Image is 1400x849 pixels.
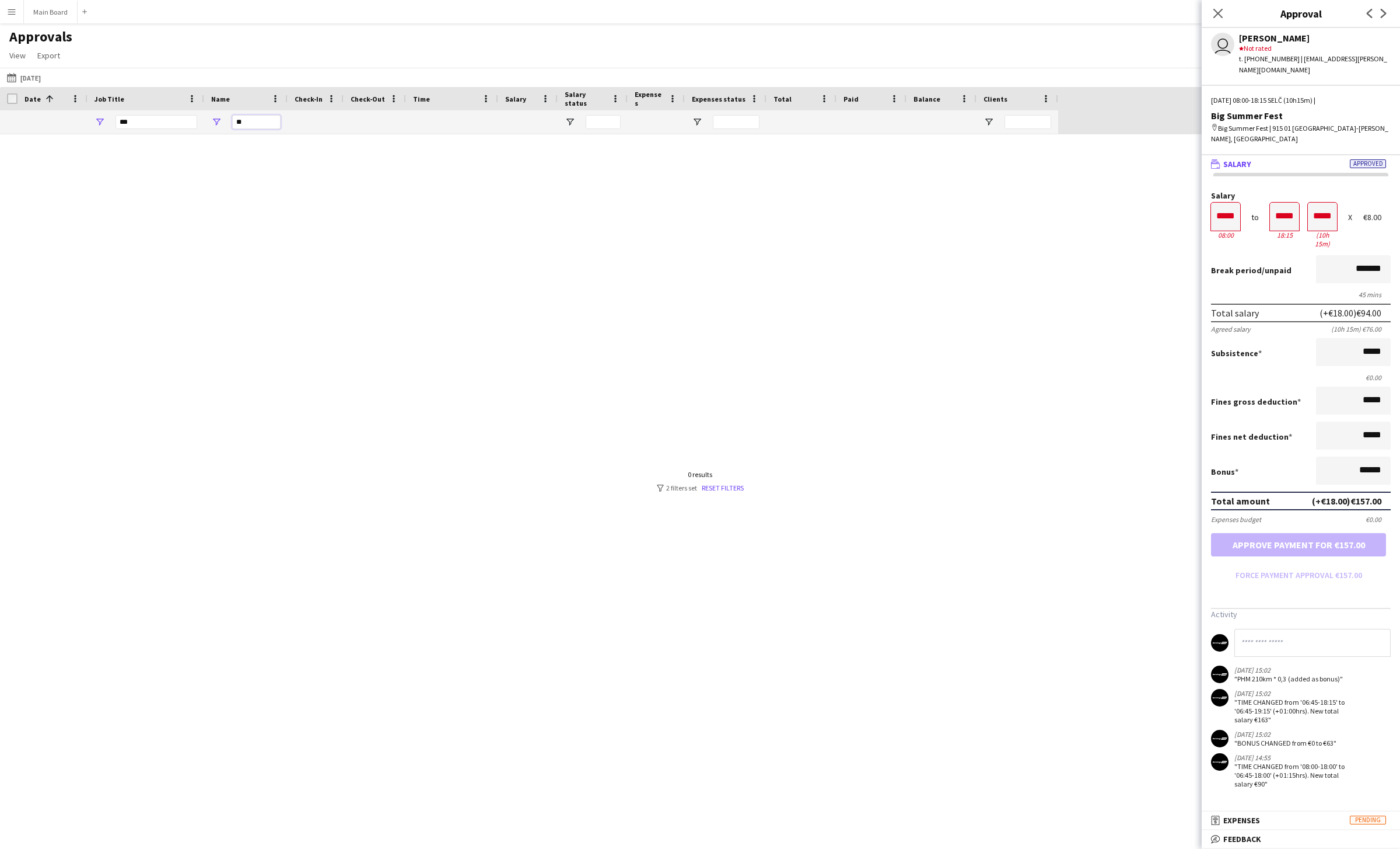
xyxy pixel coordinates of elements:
app-user-avatar: Crew Manager [1211,753,1228,771]
span: Date [24,95,41,103]
span: Break period [1211,265,1262,276]
span: Approved [1350,159,1386,168]
label: /unpaid [1211,265,1291,276]
span: Salary [505,95,526,103]
div: "TIME CHANGED from '08:00-18:00' to '06:45-18:00' (+01:15hrs). New total salary €90" [1234,762,1354,788]
input: Column with Header Selection [7,93,17,104]
app-user-avatar: Crew Manager [1211,666,1228,683]
button: Open Filter Menu [984,117,994,127]
button: Main Board [24,1,78,23]
button: Open Filter Menu [94,117,105,127]
a: Export [33,48,65,63]
input: Job Title Filter Input [116,115,197,129]
div: [DATE] 15:02 [1234,730,1336,739]
span: Salary status [565,90,607,107]
mat-expansion-panel-header: SalaryApproved [1202,155,1400,173]
button: Open Filter Menu [211,117,222,127]
a: View [5,48,30,63]
label: Bonus [1211,467,1238,477]
input: Expenses status Filter Input [713,115,759,129]
div: [DATE] 15:02 [1234,666,1343,674]
div: "BONUS CHANGED from €0 to €63" [1234,739,1336,747]
mat-expansion-panel-header: ExpensesPending [1202,812,1400,829]
label: Fines gross deduction [1211,396,1301,407]
div: (10h 15m) €76.00 [1331,325,1391,333]
label: Salary [1211,192,1391,200]
span: Name [211,95,230,103]
div: Big Summer Fest [1211,110,1391,121]
div: t. [PHONE_NUMBER] | [EMAIL_ADDRESS][PERSON_NAME][DOMAIN_NAME] [1239,54,1391,75]
span: Feedback [1223,834,1261,844]
div: Total salary [1211,307,1259,319]
label: Fines net deduction [1211,432,1292,442]
div: Agreed salary [1211,325,1251,333]
div: €0.00 [1211,373,1391,382]
span: Total [773,95,792,103]
div: 10h 15m [1308,231,1337,248]
div: X [1348,213,1352,222]
div: Big Summer Fest | 915 01 [GEOGRAPHIC_DATA]-[PERSON_NAME], [GEOGRAPHIC_DATA] [1211,123,1391,144]
div: 08:00 [1211,231,1240,239]
h3: Activity [1211,609,1391,620]
app-user-avatar: Crew Manager [1211,730,1228,747]
button: [DATE] [5,71,43,85]
div: (+€18.00) €157.00 [1312,495,1381,507]
span: Paid [843,95,859,103]
div: [PERSON_NAME] [1239,33,1391,43]
div: €8.00 [1363,213,1391,222]
span: Balance [914,95,940,103]
span: Check-Out [351,95,385,103]
span: View [9,50,26,61]
mat-expansion-panel-header: Feedback [1202,830,1400,848]
input: Name Filter Input [232,115,281,129]
span: Expenses [635,90,664,107]
label: Subsistence [1211,348,1262,359]
span: Check-In [295,95,323,103]
button: Open Filter Menu [565,117,575,127]
div: 2 filters set [657,483,744,492]
div: [DATE] 15:02 [1234,689,1354,698]
app-user-avatar: Crew Manager [1211,689,1228,707]
span: Clients [984,95,1007,103]
input: Salary status Filter Input [586,115,621,129]
a: Reset filters [702,483,744,492]
div: [DATE] 08:00-18:15 SELČ (10h15m) | [1211,95,1391,106]
span: Job Title [94,95,124,103]
div: (+€18.00) €94.00 [1319,307,1381,319]
div: 18:15 [1270,231,1299,239]
div: Total amount [1211,495,1270,507]
div: "TIME CHANGED from '06:45-18:15' to '06:45-19:15' (+01:00hrs). New total salary €163" [1234,698,1354,724]
input: Clients Filter Input [1005,115,1051,129]
div: SalaryApproved [1202,173,1400,803]
h3: Approval [1202,6,1400,21]
div: "PHM 210km * 0,3 (added as bonus)" [1234,674,1343,683]
span: Pending [1350,816,1386,824]
div: €0.00 [1366,515,1391,524]
span: Export [37,50,60,61]
span: Expenses status [692,95,745,103]
div: [DATE] 14:55 [1234,753,1354,762]
span: Expenses [1223,815,1260,826]
span: Salary [1223,159,1251,169]
span: Time [413,95,430,103]
button: Open Filter Menu [692,117,702,127]
div: 45 mins [1211,290,1391,299]
div: Not rated [1239,43,1391,54]
div: 0 results [657,470,744,479]
div: Expenses budget [1211,515,1261,524]
div: to [1251,213,1259,222]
